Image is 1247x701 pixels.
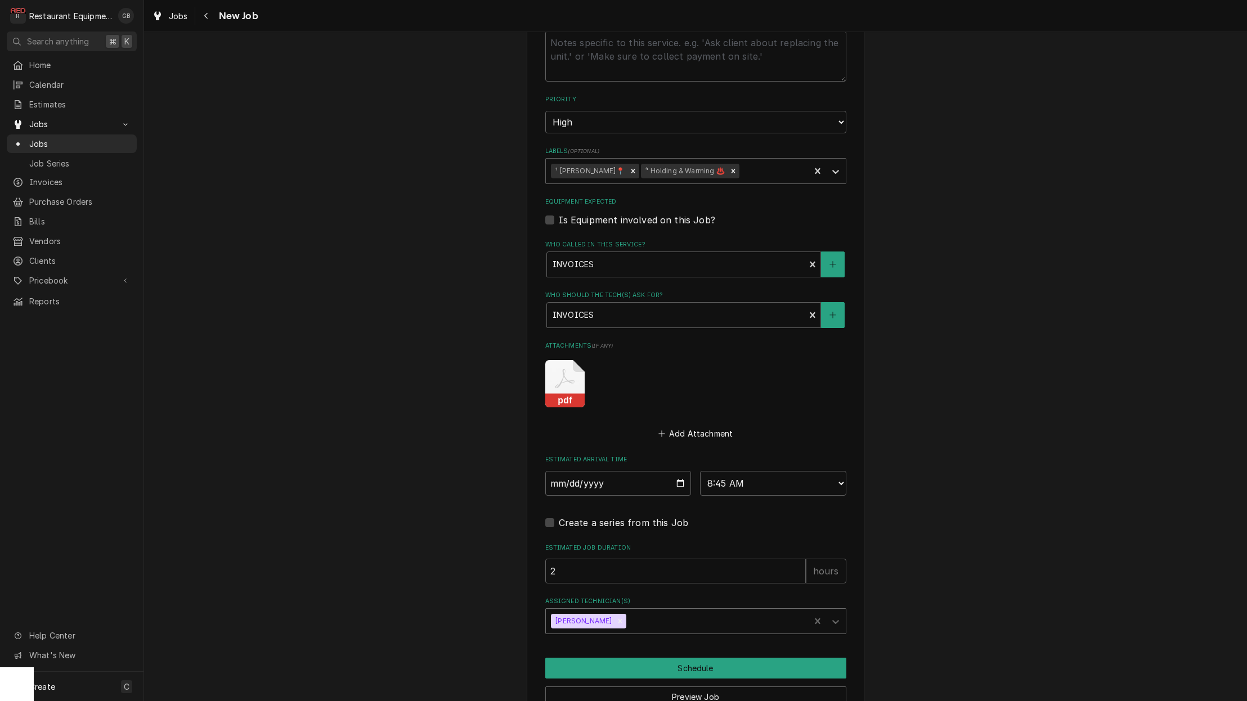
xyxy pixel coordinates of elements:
[559,213,715,227] label: Is Equipment involved on this Job?
[551,164,627,178] div: ¹ [PERSON_NAME]📍
[7,32,137,51] button: Search anything⌘K
[216,8,258,24] span: New Job
[641,164,726,178] div: ⁴ Holding & Warming ♨️
[551,614,614,628] div: [PERSON_NAME]
[545,597,846,633] div: Assigned Technician(s)
[545,543,846,583] div: Estimated Job Duration
[727,164,739,178] div: Remove ⁴ Holding & Warming ♨️
[545,597,846,606] label: Assigned Technician(s)
[545,197,846,226] div: Equipment Expected
[7,75,137,94] a: Calendar
[118,8,134,24] div: GB
[545,455,846,495] div: Estimated Arrival Time
[10,8,26,24] div: Restaurant Equipment Diagnostics's Avatar
[29,10,112,22] div: Restaurant Equipment Diagnostics
[700,471,846,496] select: Time Select
[545,16,846,82] div: Technician Instructions
[545,291,846,327] div: Who should the tech(s) ask for?
[7,271,137,290] a: Go to Pricebook
[7,646,137,664] a: Go to What's New
[545,240,846,249] label: Who called in this service?
[829,311,836,319] svg: Create New Contact
[545,147,846,183] div: Labels
[545,95,846,104] label: Priority
[27,35,89,47] span: Search anything
[7,154,137,173] a: Job Series
[568,148,599,154] span: ( optional )
[29,59,131,71] span: Home
[7,292,137,311] a: Reports
[591,343,613,349] span: ( if any )
[198,7,216,25] button: Navigate back
[29,158,131,169] span: Job Series
[7,232,137,250] a: Vendors
[545,455,846,464] label: Estimated Arrival Time
[29,275,114,286] span: Pricebook
[7,134,137,153] a: Jobs
[29,255,131,267] span: Clients
[7,212,137,231] a: Bills
[829,260,836,268] svg: Create New Contact
[545,291,846,300] label: Who should the tech(s) ask for?
[29,235,131,247] span: Vendors
[545,147,846,156] label: Labels
[29,79,131,91] span: Calendar
[29,682,55,691] span: Create
[10,8,26,24] div: R
[545,543,846,552] label: Estimated Job Duration
[806,559,846,583] div: hours
[7,251,137,270] a: Clients
[7,115,137,133] a: Go to Jobs
[29,176,131,188] span: Invoices
[7,56,137,74] a: Home
[545,341,846,350] label: Attachments
[29,196,131,208] span: Purchase Orders
[545,471,692,496] input: Date
[147,7,192,25] a: Jobs
[559,516,689,529] label: Create a series from this Job
[7,192,137,211] a: Purchase Orders
[545,341,846,442] div: Attachments
[821,251,845,277] button: Create New Contact
[29,98,131,110] span: Estimates
[29,118,114,130] span: Jobs
[627,164,639,178] div: Remove ¹ Beckley📍
[821,302,845,328] button: Create New Contact
[545,658,846,678] button: Schedule
[29,630,130,641] span: Help Center
[7,173,137,191] a: Invoices
[545,197,846,206] label: Equipment Expected
[656,426,735,442] button: Add Attachment
[169,10,188,22] span: Jobs
[109,35,116,47] span: ⌘
[545,360,585,407] button: pdf
[124,681,129,693] span: C
[7,95,137,114] a: Estimates
[545,95,846,133] div: Priority
[545,240,846,277] div: Who called in this service?
[614,614,626,628] div: Remove Kaleb Lewis
[29,649,130,661] span: What's New
[118,8,134,24] div: Gary Beaver's Avatar
[545,658,846,678] div: Button Group Row
[29,138,131,150] span: Jobs
[29,215,131,227] span: Bills
[124,35,129,47] span: K
[7,626,137,645] a: Go to Help Center
[29,295,131,307] span: Reports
